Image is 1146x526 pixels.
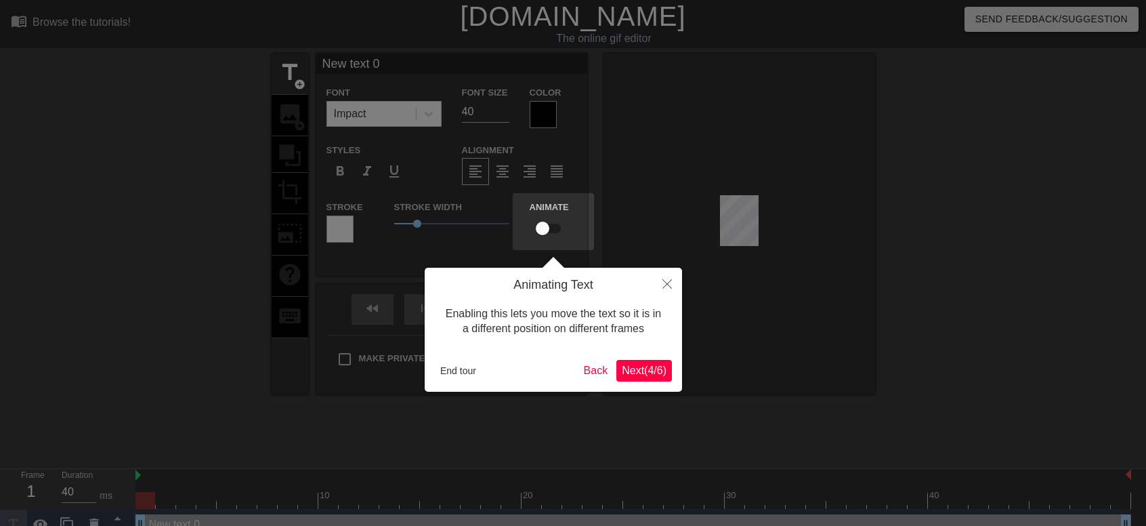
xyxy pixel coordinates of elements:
[435,293,672,350] div: Enabling this lets you move the text so it is in a different position on different frames
[622,365,666,376] span: Next ( 4 / 6 )
[435,278,672,293] h4: Animating Text
[652,268,682,299] button: Close
[578,360,614,382] button: Back
[616,360,672,382] button: Next
[435,361,482,381] button: End tour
